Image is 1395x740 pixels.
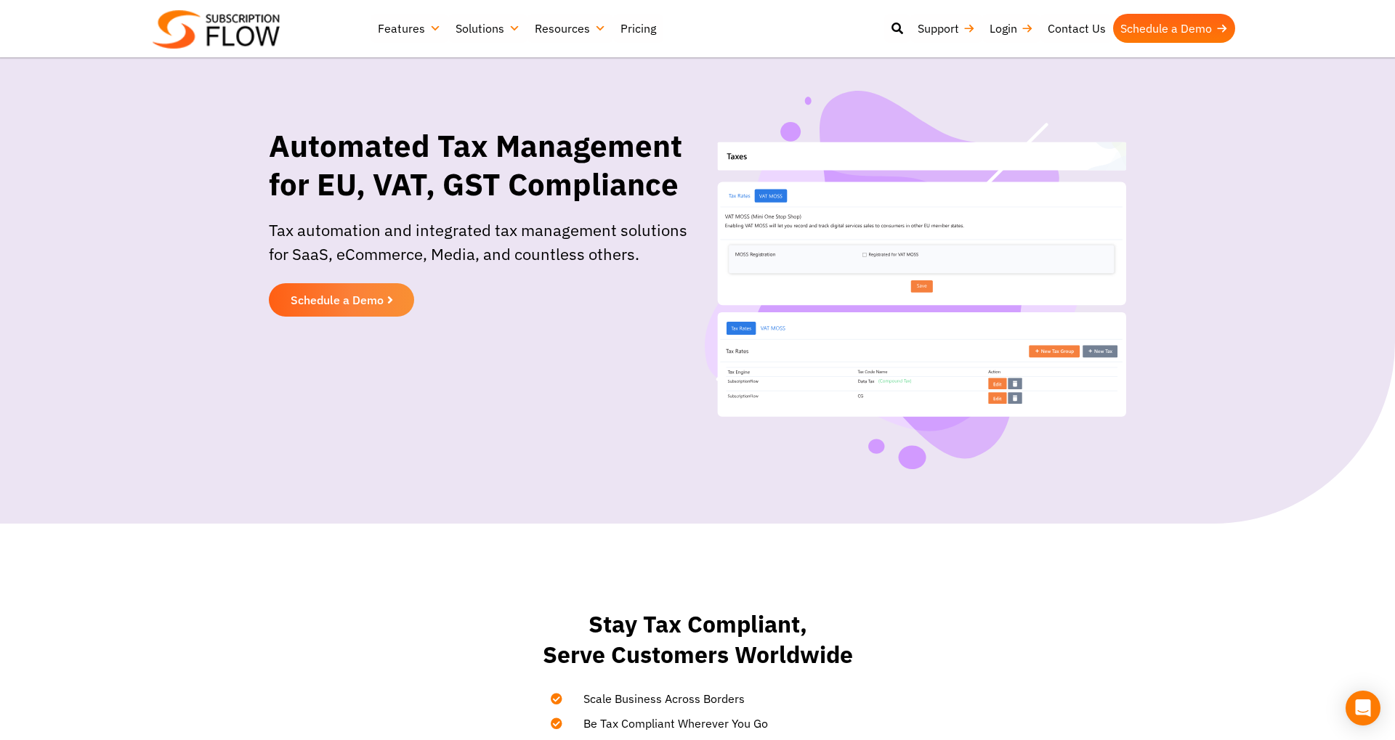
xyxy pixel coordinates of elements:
[565,690,745,707] span: Scale Business Across Borders
[705,91,1126,469] img: Sales Tax Management
[613,14,663,43] a: Pricing
[269,283,414,317] a: Schedule a Demo
[541,641,854,668] h2: Serve Customers Worldwide
[527,14,613,43] a: Resources
[565,715,768,732] span: Be Tax Compliant Wherever You Go
[1113,14,1235,43] a: Schedule a Demo
[153,10,280,49] img: Subscriptionflow
[541,611,854,638] h2: Stay Tax Compliant,
[910,14,982,43] a: Support
[291,294,384,306] span: Schedule a Demo
[269,218,690,266] p: Tax automation and integrated tax management solutions for SaaS, eCommerce, Media, and countless ...
[982,14,1040,43] a: Login
[269,127,690,203] h1: Automated Tax Management for EU, VAT, GST Compliance
[1346,691,1380,725] div: Open Intercom Messenger
[1040,14,1113,43] a: Contact Us
[371,14,448,43] a: Features
[448,14,527,43] a: Solutions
